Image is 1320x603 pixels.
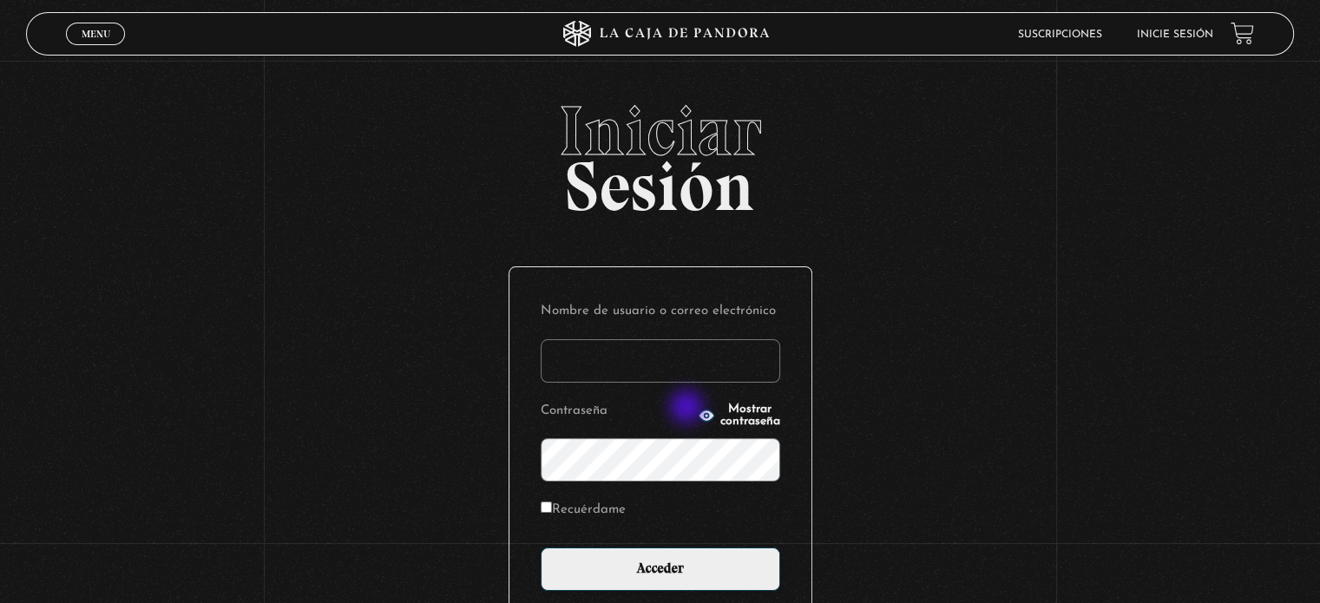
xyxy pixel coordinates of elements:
[698,403,780,428] button: Mostrar contraseña
[26,96,1293,166] span: Iniciar
[720,403,780,428] span: Mostrar contraseña
[1018,29,1102,40] a: Suscripciones
[82,29,110,39] span: Menu
[1137,29,1213,40] a: Inicie sesión
[541,547,780,591] input: Acceder
[76,43,116,56] span: Cerrar
[541,398,693,425] label: Contraseña
[541,497,626,524] label: Recuérdame
[26,96,1293,207] h2: Sesión
[541,298,780,325] label: Nombre de usuario o correo electrónico
[541,501,552,513] input: Recuérdame
[1231,22,1254,45] a: View your shopping cart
